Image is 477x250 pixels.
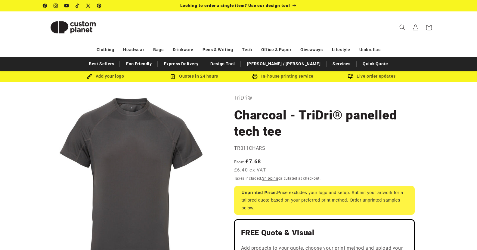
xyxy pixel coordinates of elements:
summary: Search [396,21,409,34]
div: Quotes in 24 hours [150,73,239,80]
a: Design Tool [207,59,238,69]
a: Lifestyle [332,45,350,55]
a: Quick Quote [360,59,391,69]
img: Brush Icon [87,74,92,79]
a: Drinkware [173,45,194,55]
div: Price excludes your logo and setup. Submit your artwork for a tailored quote based on your prefer... [234,186,415,215]
a: Headwear [123,45,144,55]
a: Giveaways [300,45,323,55]
a: Bags [153,45,163,55]
h1: Charcoal - TriDri® panelled tech tee [234,107,415,140]
strong: £7.68 [234,158,261,165]
a: Umbrellas [359,45,380,55]
div: In-house printing service [239,73,327,80]
div: Live order updates [327,73,416,80]
strong: Unprinted Price: [242,190,277,195]
span: Looking to order a single item? Use our design tool [180,3,290,8]
img: Custom Planet [43,14,103,41]
a: Pens & Writing [203,45,233,55]
p: TriDri® [234,93,415,103]
a: Custom Planet [41,11,105,43]
img: In-house printing [252,74,258,79]
span: TR011CHARS [234,145,265,151]
div: Add your logo [61,73,150,80]
a: [PERSON_NAME] / [PERSON_NAME] [244,59,324,69]
a: Best Sellers [86,59,117,69]
a: Eco Friendly [123,59,155,69]
img: Order Updates Icon [170,74,175,79]
span: £6.40 ex VAT [234,167,266,174]
a: Tech [242,45,252,55]
a: Express Delivery [161,59,202,69]
a: Services [330,59,354,69]
a: Office & Paper [261,45,291,55]
span: From [234,159,245,164]
div: Taxes included. calculated at checkout. [234,175,415,181]
a: Clothing [97,45,114,55]
a: Shipping [262,176,278,181]
img: Order updates [348,74,353,79]
h2: FREE Quote & Visual [241,228,408,238]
